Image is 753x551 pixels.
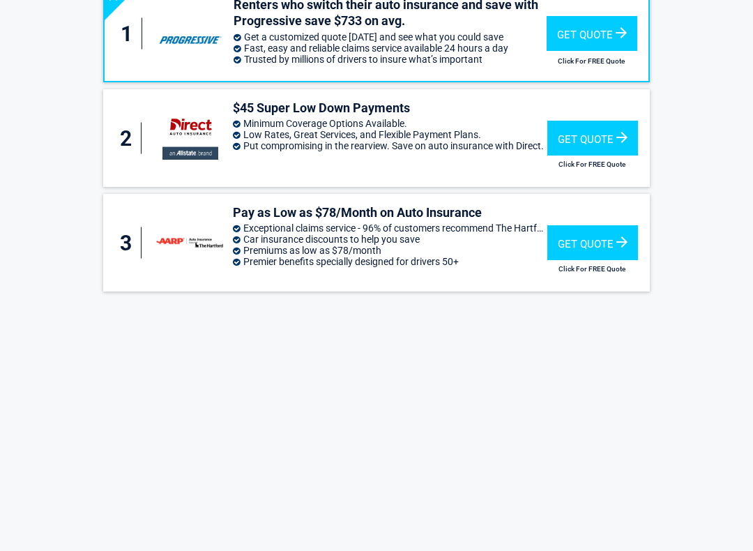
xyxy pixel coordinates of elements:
[117,123,141,154] div: 2
[233,129,547,140] li: Low Rates, Great Services, and Flexible Payment Plans.
[153,110,226,167] img: directauto's logo
[547,265,637,273] h2: Click For FREE Quote
[234,54,547,65] li: Trusted by millions of drivers to insure what’s important
[154,16,226,51] img: progressive's logo
[547,160,637,168] h2: Click For FREE Quote
[234,43,547,54] li: Fast, easy and reliable claims service available 24 hours a day
[233,245,547,256] li: Premiums as low as $78/month
[119,18,142,50] div: 1
[153,225,226,260] img: thehartford's logo
[547,57,636,65] h2: Click For FREE Quote
[234,31,547,43] li: Get a customized quote [DATE] and see what you could save
[233,118,547,129] li: Minimum Coverage Options Available.
[547,121,638,156] div: Get Quote
[233,256,547,267] li: Premier benefits specially designed for drivers 50+
[233,100,547,116] h3: $45 Super Low Down Payments
[547,225,638,260] div: Get Quote
[117,227,141,259] div: 3
[233,222,547,234] li: Exceptional claims service - 96% of customers recommend The Hartford
[233,204,547,220] h3: Pay as Low as $78/Month on Auto Insurance
[233,140,547,151] li: Put compromising in the rearview. Save on auto insurance with Direct.
[547,16,637,51] div: Get Quote
[233,234,547,245] li: Car insurance discounts to help you save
